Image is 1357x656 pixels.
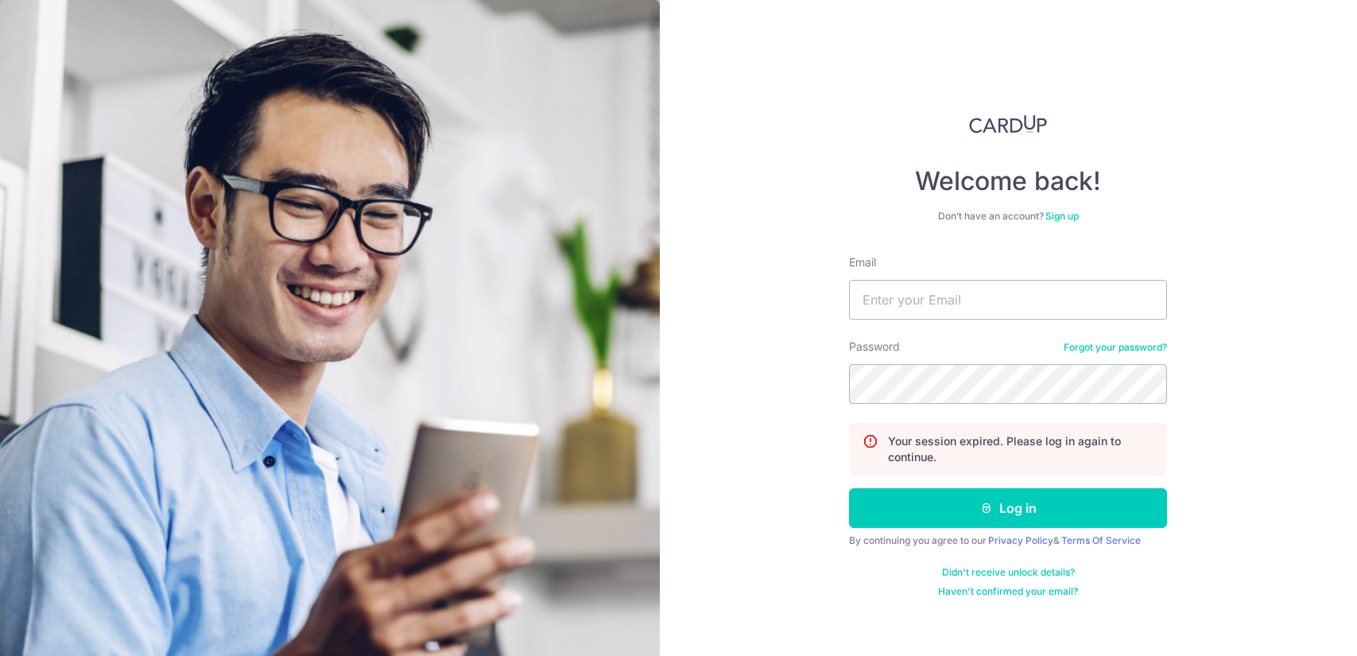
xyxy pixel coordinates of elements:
[849,210,1167,223] div: Don’t have an account?
[938,585,1078,598] a: Haven't confirmed your email?
[988,534,1053,546] a: Privacy Policy
[969,115,1047,134] img: CardUp Logo
[849,339,900,355] label: Password
[849,488,1167,528] button: Log in
[942,566,1075,579] a: Didn't receive unlock details?
[849,165,1167,197] h4: Welcome back!
[1061,534,1141,546] a: Terms Of Service
[849,534,1167,547] div: By continuing you agree to our &
[1064,341,1167,354] a: Forgot your password?
[849,280,1167,320] input: Enter your Email
[849,254,876,270] label: Email
[1045,210,1079,222] a: Sign up
[888,433,1153,465] p: Your session expired. Please log in again to continue.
